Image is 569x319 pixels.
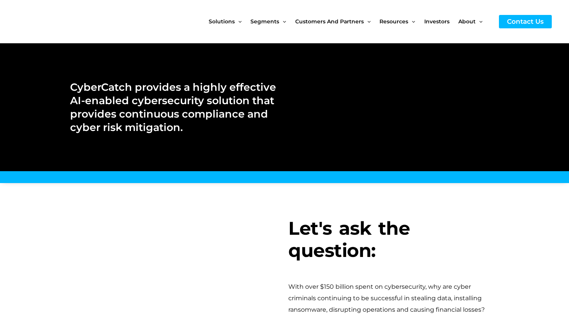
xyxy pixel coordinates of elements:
[13,6,105,38] img: CyberCatch
[364,5,371,38] span: Menu Toggle
[408,5,415,38] span: Menu Toggle
[424,5,450,38] span: Investors
[209,5,491,38] nav: Site Navigation: New Main Menu
[476,5,482,38] span: Menu Toggle
[379,5,408,38] span: Resources
[235,5,242,38] span: Menu Toggle
[499,15,552,28] a: Contact Us
[250,5,279,38] span: Segments
[70,80,276,134] h2: CyberCatch provides a highly effective AI-enabled cybersecurity solution that provides continuous...
[288,218,499,262] h3: Let's ask the question:
[288,281,499,316] div: With over $150 billion spent on cybersecurity, why are cyber criminals continuing to be successfu...
[424,5,458,38] a: Investors
[209,5,235,38] span: Solutions
[295,5,364,38] span: Customers and Partners
[279,5,286,38] span: Menu Toggle
[458,5,476,38] span: About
